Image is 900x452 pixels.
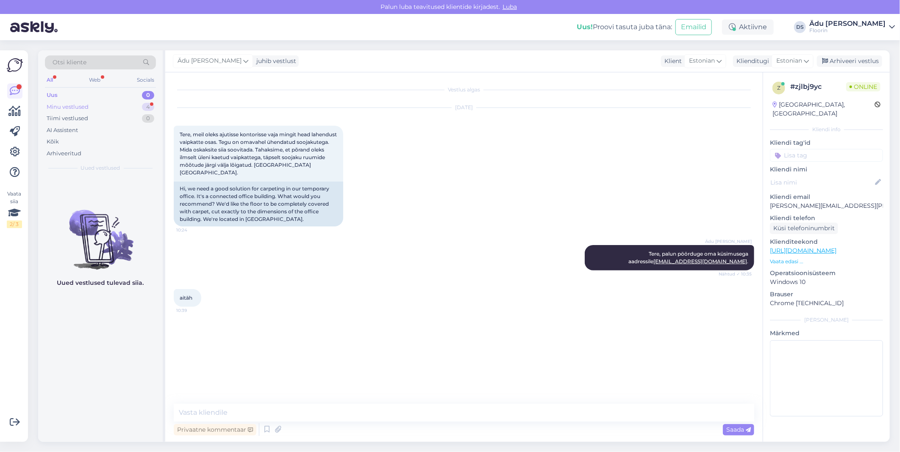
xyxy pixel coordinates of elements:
div: Küsi telefoninumbrit [770,223,838,234]
button: Emailid [675,19,712,35]
p: Windows 10 [770,278,883,287]
div: Minu vestlused [47,103,89,111]
span: Nähtud ✓ 10:35 [719,271,752,277]
p: Vaata edasi ... [770,258,883,265]
div: Kliendi info [770,126,883,133]
span: Saada [726,426,751,433]
div: Uus [47,91,58,99]
div: Vestlus algas [174,86,754,94]
div: Floorin [809,27,886,34]
div: DS [794,21,806,33]
div: Klient [661,57,682,66]
span: Tere, palun pöörduge oma küsimusega aadressile . [628,251,750,265]
div: Tiimi vestlused [47,114,88,123]
div: 0 [142,114,154,123]
p: Märkmed [770,329,883,338]
div: Arhiveeritud [47,149,81,158]
div: All [45,74,55,85]
p: [PERSON_NAME][EMAIL_ADDRESS][PERSON_NAME][DOMAIN_NAME] [770,201,883,210]
b: Uus! [577,23,593,31]
span: Ädu [PERSON_NAME] [178,56,242,66]
div: 2 / 3 [7,220,22,228]
span: Uued vestlused [81,164,120,172]
span: Ädu [PERSON_NAME] [705,238,752,245]
div: Klienditugi [733,57,769,66]
a: [EMAIL_ADDRESS][DOMAIN_NAME] [653,258,747,265]
span: z [777,85,781,91]
div: Proovi tasuta juba täna: [577,22,672,32]
span: Otsi kliente [53,58,86,67]
div: [PERSON_NAME] [770,316,883,324]
p: Brauser [770,290,883,299]
div: Kõik [47,138,59,146]
p: Kliendi nimi [770,165,883,174]
a: [URL][DOMAIN_NAME] [770,247,836,254]
div: AI Assistent [47,126,78,135]
div: [DATE] [174,104,754,111]
p: Uued vestlused tulevad siia. [57,278,144,287]
div: # zjlbj9yc [790,82,846,92]
span: Estonian [776,56,802,66]
div: Ädu [PERSON_NAME] [809,20,886,27]
span: 10:39 [176,307,208,314]
img: Askly Logo [7,57,23,73]
div: Hi, we need a good solution for carpeting in our temporary office. It's a connected office buildi... [174,182,343,226]
input: Lisa nimi [770,178,873,187]
p: Kliendi tag'id [770,138,883,147]
p: Kliendi email [770,193,883,201]
span: Luba [500,3,519,11]
div: Aktiivne [722,19,774,35]
div: Socials [135,74,156,85]
div: Vaata siia [7,190,22,228]
p: Klienditeekond [770,237,883,246]
div: [GEOGRAPHIC_DATA], [GEOGRAPHIC_DATA] [772,100,875,118]
span: Estonian [689,56,715,66]
div: juhib vestlust [253,57,296,66]
div: Arhiveeri vestlus [817,55,882,67]
div: Web [88,74,103,85]
img: No chats [38,195,163,271]
div: 4 [142,103,154,111]
span: aitäh [180,295,192,301]
div: Privaatne kommentaar [174,424,256,435]
p: Operatsioonisüsteem [770,269,883,278]
span: Online [846,82,881,91]
input: Lisa tag [770,149,883,162]
a: Ädu [PERSON_NAME]Floorin [809,20,895,34]
p: Kliendi telefon [770,214,883,223]
span: 10:24 [176,227,208,233]
p: Chrome [TECHNICAL_ID] [770,299,883,308]
div: 0 [142,91,154,99]
span: Tere, meil oleks ajutisse kontorisse vaja mingit head lahendust vaipkatte osas. Tegu on omavahel ... [180,131,338,176]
